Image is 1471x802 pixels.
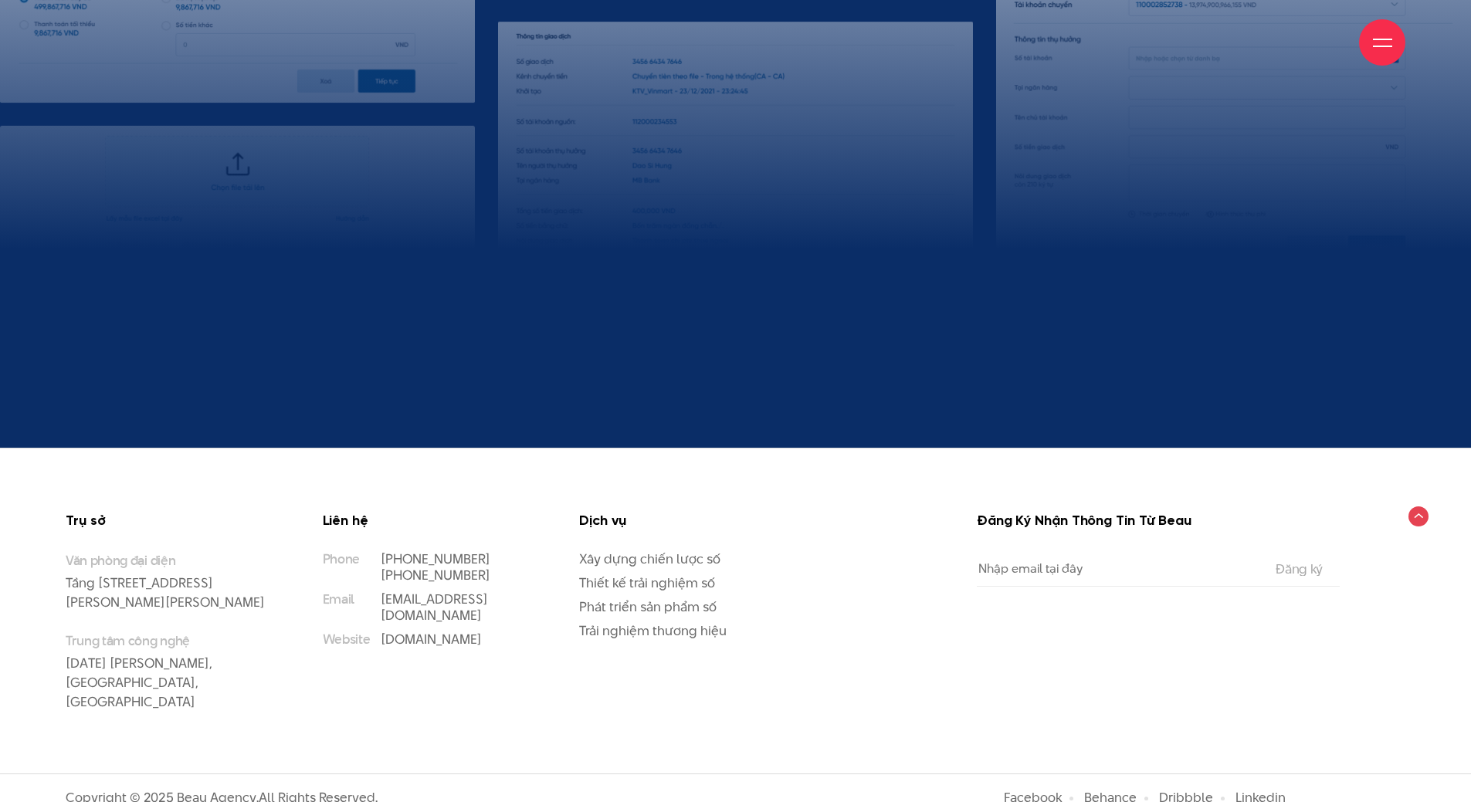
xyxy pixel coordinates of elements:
[66,513,276,530] h3: Trụ sở
[381,550,490,568] a: [PHONE_NUMBER]
[323,513,534,530] h3: Liên hệ
[323,551,360,567] small: Phone
[977,513,1340,530] h3: Đăng Ký Nhận Thông Tin Từ Beau
[579,513,790,530] h3: Dịch vụ
[579,574,715,592] a: Thiết kế trải nghiệm số
[66,631,276,650] small: Trung tâm công nghệ
[381,566,490,584] a: [PHONE_NUMBER]
[977,551,1259,586] input: Nhập email tại đây
[579,621,727,640] a: Trải nghiệm thương hiệu
[323,591,354,607] small: Email
[66,551,276,612] p: Tầng [STREET_ADDRESS][PERSON_NAME][PERSON_NAME]
[1271,562,1327,576] input: Đăng ký
[323,631,371,648] small: Website
[66,551,276,570] small: Văn phòng đại diện
[381,630,482,648] a: [DOMAIN_NAME]
[381,590,488,624] a: [EMAIL_ADDRESS][DOMAIN_NAME]
[66,631,276,712] p: [DATE] [PERSON_NAME], [GEOGRAPHIC_DATA], [GEOGRAPHIC_DATA]
[579,597,717,616] a: Phát triển sản phẩm số
[579,550,720,568] a: Xây dựng chiến lược số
